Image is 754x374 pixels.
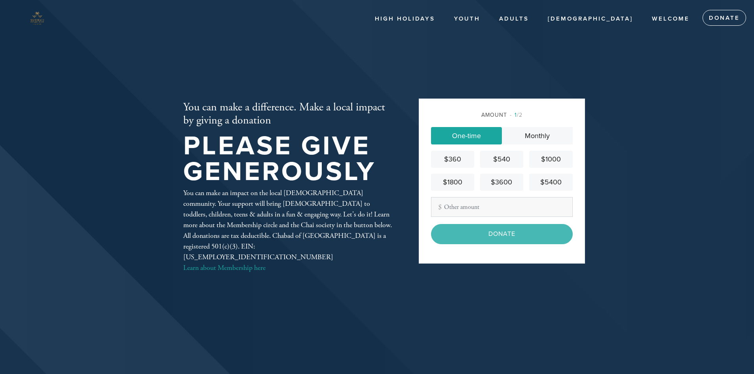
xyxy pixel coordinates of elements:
div: $1000 [532,154,569,165]
a: $540 [480,151,523,168]
div: Amount [431,111,573,119]
a: Adults [493,11,535,27]
a: $360 [431,151,474,168]
a: Donate [703,10,746,26]
a: Learn about Membership here [183,263,266,272]
span: /2 [510,112,522,118]
a: [DEMOGRAPHIC_DATA] [542,11,639,27]
a: $3600 [480,174,523,191]
span: 1 [515,112,517,118]
div: $360 [434,154,471,165]
a: Monthly [502,127,573,144]
img: 3d%20logo3.png [12,4,63,32]
a: One-time [431,127,502,144]
a: $1800 [431,174,474,191]
div: $5400 [532,177,569,188]
h1: Please give generously [183,133,393,184]
h2: You can make a difference. Make a local impact by giving a donation [183,101,393,127]
div: You can make an impact on the local [DEMOGRAPHIC_DATA] community. Your support will bring [DEMOGR... [183,188,393,273]
div: $540 [483,154,520,165]
a: Youth [448,11,486,27]
a: $1000 [529,151,572,168]
a: Welcome [646,11,695,27]
div: $3600 [483,177,520,188]
input: Other amount [431,197,573,217]
a: High Holidays [369,11,441,27]
div: $1800 [434,177,471,188]
a: $5400 [529,174,572,191]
